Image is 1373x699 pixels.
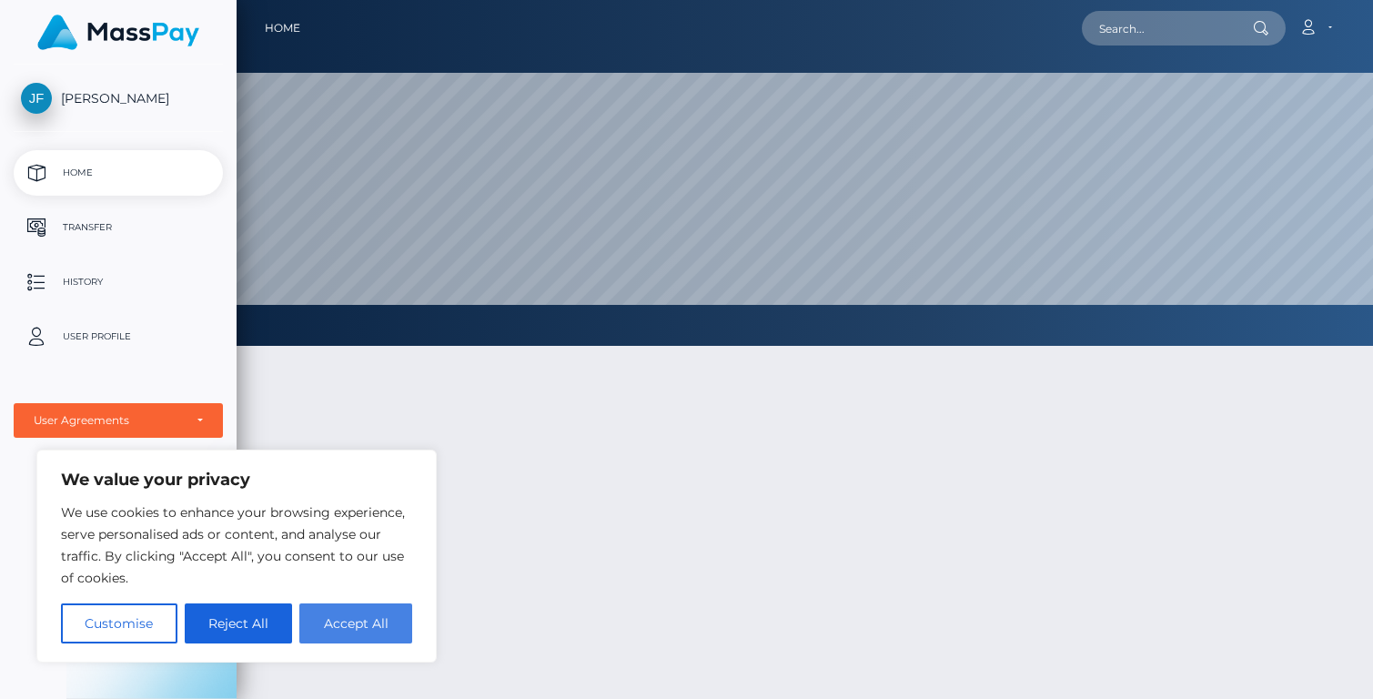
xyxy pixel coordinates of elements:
[21,159,216,187] p: Home
[21,323,216,350] p: User Profile
[34,413,183,428] div: User Agreements
[299,603,412,643] button: Accept All
[36,450,437,663] div: We value your privacy
[14,259,223,305] a: History
[185,603,293,643] button: Reject All
[14,150,223,196] a: Home
[21,214,216,241] p: Transfer
[14,403,223,438] button: User Agreements
[14,205,223,250] a: Transfer
[1082,11,1253,46] input: Search...
[61,603,177,643] button: Customise
[61,501,412,589] p: We use cookies to enhance your browsing experience, serve personalised ads or content, and analys...
[14,314,223,360] a: User Profile
[265,9,300,47] a: Home
[14,90,223,106] span: [PERSON_NAME]
[37,15,199,50] img: MassPay
[61,469,412,491] p: We value your privacy
[21,268,216,296] p: History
